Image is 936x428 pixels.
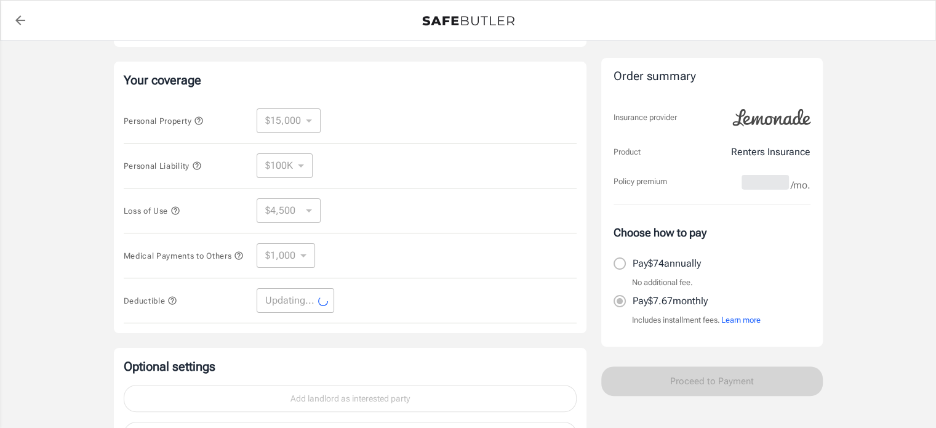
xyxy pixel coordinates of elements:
span: Deductible [124,296,178,305]
span: Loss of Use [124,206,180,216]
p: Your coverage [124,71,577,89]
a: back to quotes [8,8,33,33]
img: Lemonade [726,100,818,135]
p: No additional fee. [632,277,693,289]
div: Order summary [614,68,810,86]
p: Renters Insurance [731,145,810,159]
button: Learn more [721,314,761,326]
p: Optional settings [124,358,577,375]
span: Personal Property [124,116,204,126]
button: Deductible [124,293,178,308]
button: Personal Liability [124,158,202,173]
span: Medical Payments to Others [124,251,244,260]
button: Medical Payments to Others [124,248,244,263]
button: Loss of Use [124,203,180,218]
p: Insurance provider [614,111,677,124]
p: Includes installment fees. [632,314,761,326]
p: Choose how to pay [614,224,810,241]
img: Back to quotes [422,16,514,26]
button: Personal Property [124,113,204,128]
p: Pay $7.67 monthly [633,294,708,309]
p: Product [614,146,641,158]
span: Personal Liability [124,161,202,171]
p: Policy premium [614,176,667,188]
span: /mo. [791,177,810,194]
p: Pay $74 annually [633,256,701,271]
